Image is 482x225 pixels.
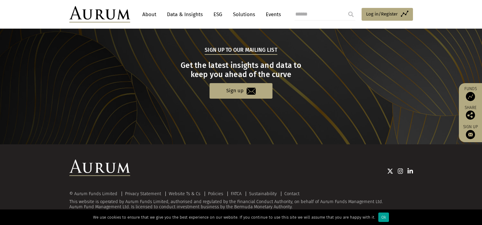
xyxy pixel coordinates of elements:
[345,8,357,20] input: Submit
[230,9,258,20] a: Solutions
[387,168,393,174] img: Twitter icon
[462,86,479,101] a: Funds
[462,106,479,120] div: Share
[69,192,120,196] div: © Aurum Funds Limited
[378,213,389,222] div: Ok
[407,168,413,174] img: Linkedin icon
[466,92,475,101] img: Access Funds
[164,9,206,20] a: Data & Insights
[284,191,300,196] a: Contact
[139,9,159,20] a: About
[362,8,413,21] a: Log in/Register
[249,191,277,196] a: Sustainability
[125,191,161,196] a: Privacy Statement
[210,83,272,99] a: Sign up
[69,191,413,210] div: This website is operated by Aurum Funds Limited, authorised and regulated by the Financial Conduc...
[263,9,281,20] a: Events
[169,191,200,196] a: Website Ts & Cs
[398,168,403,174] img: Instagram icon
[366,10,398,18] span: Log in/Register
[208,191,223,196] a: Policies
[70,61,412,79] h3: Get the latest insights and data to keep you ahead of the curve
[462,124,479,139] a: Sign up
[205,46,277,55] h5: Sign up to our mailing list
[466,130,475,139] img: Sign up to our newsletter
[231,191,241,196] a: FATCA
[210,9,225,20] a: ESG
[69,160,130,176] img: Aurum Logo
[69,6,130,23] img: Aurum
[466,111,475,120] img: Share this post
